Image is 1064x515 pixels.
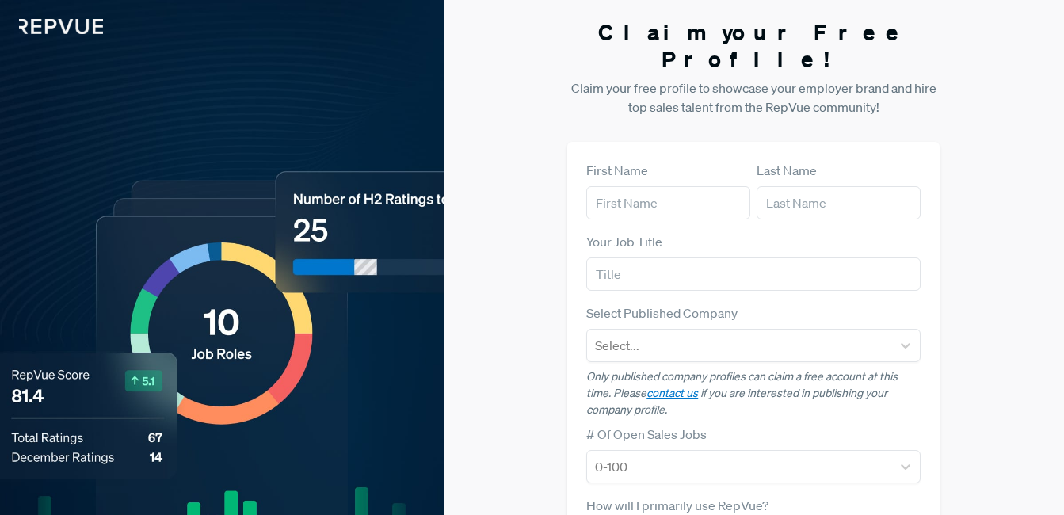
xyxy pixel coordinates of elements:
input: Last Name [757,186,921,219]
input: Title [586,257,921,291]
p: Claim your free profile to showcase your employer brand and hire top sales talent from the RepVue... [567,78,940,116]
label: How will I primarily use RepVue? [586,496,768,515]
label: Your Job Title [586,232,662,251]
a: contact us [646,386,698,400]
input: First Name [586,186,750,219]
p: Only published company profiles can claim a free account at this time. Please if you are interest... [586,368,921,418]
h3: Claim your Free Profile! [567,19,940,72]
label: Last Name [757,161,817,180]
label: Select Published Company [586,303,738,322]
label: First Name [586,161,648,180]
label: # Of Open Sales Jobs [586,425,707,444]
